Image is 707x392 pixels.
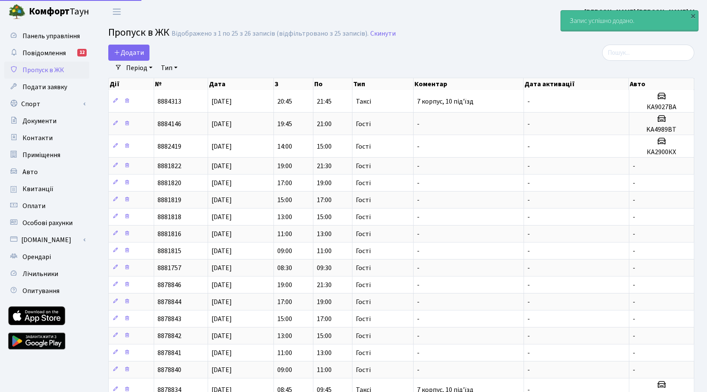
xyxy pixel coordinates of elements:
[633,103,691,111] h5: КА9027ВА
[23,167,38,177] span: Авто
[211,314,232,324] span: [DATE]
[417,212,420,222] span: -
[23,218,73,228] span: Особові рахунки
[417,348,420,358] span: -
[356,350,371,356] span: Гості
[108,45,149,61] a: Додати
[633,178,635,188] span: -
[277,297,292,307] span: 17:00
[158,178,181,188] span: 8881820
[633,348,635,358] span: -
[4,265,89,282] a: Лічильники
[158,297,181,307] span: 8878844
[211,178,232,188] span: [DATE]
[313,78,352,90] th: По
[417,297,420,307] span: -
[158,331,181,341] span: 8878842
[23,286,59,296] span: Опитування
[158,142,181,151] span: 8882419
[211,195,232,205] span: [DATE]
[211,142,232,151] span: [DATE]
[4,282,89,299] a: Опитування
[356,248,371,254] span: Гості
[527,297,530,307] span: -
[561,11,698,31] div: Запис успішно додано.
[633,365,635,375] span: -
[29,5,70,18] b: Комфорт
[4,231,89,248] a: [DOMAIN_NAME]
[527,365,530,375] span: -
[123,61,156,75] a: Період
[158,61,181,75] a: Тип
[158,212,181,222] span: 8881818
[109,78,154,90] th: Дії
[633,195,635,205] span: -
[633,161,635,171] span: -
[584,7,697,17] b: [PERSON_NAME] [PERSON_NAME] М.
[77,49,87,56] div: 12
[23,82,67,92] span: Подати заявку
[4,62,89,79] a: Пропуск в ЖК
[158,161,181,171] span: 8881822
[633,263,635,273] span: -
[527,280,530,290] span: -
[23,31,80,41] span: Панель управління
[356,180,371,186] span: Гості
[158,365,181,375] span: 8878840
[356,265,371,271] span: Гості
[317,246,332,256] span: 11:00
[211,331,232,341] span: [DATE]
[211,229,232,239] span: [DATE]
[356,231,371,237] span: Гості
[417,263,420,273] span: -
[352,78,414,90] th: Тип
[527,331,530,341] span: -
[8,3,25,20] img: logo.png
[527,229,530,239] span: -
[356,299,371,305] span: Гості
[527,119,530,129] span: -
[356,282,371,288] span: Гості
[277,97,292,106] span: 20:45
[527,314,530,324] span: -
[356,333,371,339] span: Гості
[211,280,232,290] span: [DATE]
[23,269,58,279] span: Лічильники
[633,229,635,239] span: -
[4,214,89,231] a: Особові рахунки
[23,184,54,194] span: Квитанції
[633,212,635,222] span: -
[106,5,127,19] button: Переключити навігацію
[23,133,53,143] span: Контакти
[417,119,420,129] span: -
[356,214,371,220] span: Гості
[356,163,371,169] span: Гості
[633,148,691,156] h5: КА2900КХ
[277,331,292,341] span: 13:00
[356,143,371,150] span: Гості
[317,348,332,358] span: 13:00
[4,96,89,113] a: Спорт
[23,48,66,58] span: Повідомлення
[417,195,420,205] span: -
[633,126,691,134] h5: KA4989BT
[172,30,369,38] div: Відображено з 1 по 25 з 26 записів (відфільтровано з 25 записів).
[211,97,232,106] span: [DATE]
[317,195,332,205] span: 17:00
[158,263,181,273] span: 8881757
[317,229,332,239] span: 13:00
[356,121,371,127] span: Гості
[158,280,181,290] span: 8878846
[277,212,292,222] span: 13:00
[211,297,232,307] span: [DATE]
[629,78,694,90] th: Авто
[274,78,313,90] th: З
[602,45,694,61] input: Пошук...
[4,147,89,164] a: Приміщення
[4,197,89,214] a: Оплати
[4,164,89,180] a: Авто
[417,161,420,171] span: -
[317,331,332,341] span: 15:00
[317,280,332,290] span: 21:30
[277,229,292,239] span: 11:00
